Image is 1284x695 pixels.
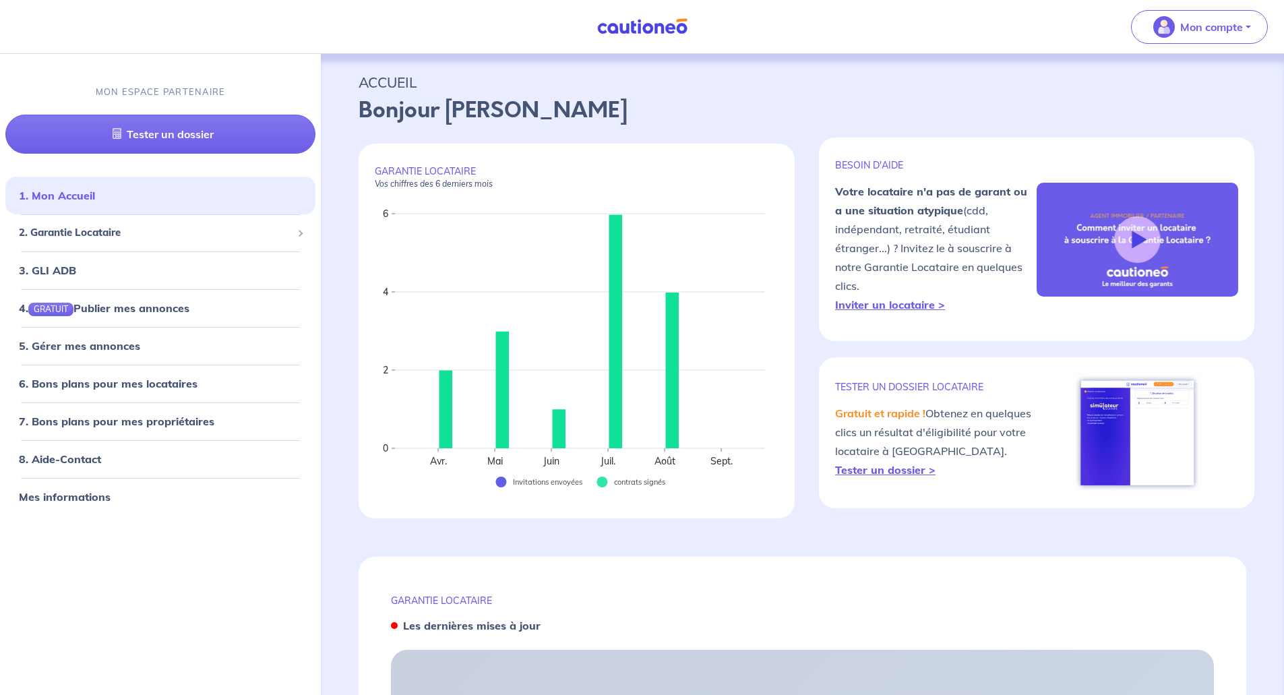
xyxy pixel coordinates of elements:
[1180,19,1243,35] p: Mon compte
[5,332,315,359] div: 5. Gérer mes annonces
[19,377,197,390] a: 6. Bons plans pour mes locataires
[835,381,1037,393] p: TESTER un dossier locataire
[835,463,936,477] a: Tester un dossier >
[5,115,315,154] a: Tester un dossier
[5,370,315,397] div: 6. Bons plans pour mes locataires
[5,408,315,435] div: 7. Bons plans pour mes propriétaires
[543,455,559,467] text: Juin
[487,455,503,467] text: Mai
[403,619,541,632] strong: Les dernières mises à jour
[96,86,226,98] p: MON ESPACE PARTENAIRE
[19,339,140,353] a: 5. Gérer mes annonces
[592,18,693,35] img: Cautioneo
[19,225,292,241] span: 2. Garantie Locataire
[5,483,315,510] div: Mes informations
[375,165,778,189] p: GARANTIE LOCATAIRE
[383,442,388,454] text: 0
[5,295,315,322] div: 4.GRATUITPublier mes annonces
[375,179,493,189] em: Vos chiffres des 6 derniers mois
[1037,183,1238,296] img: video-gli-new-none.jpg
[19,301,189,315] a: 4.GRATUITPublier mes annonces
[654,455,675,467] text: Août
[5,182,315,209] div: 1. Mon Accueil
[835,298,945,311] a: Inviter un locataire >
[835,404,1037,479] p: Obtenez en quelques clics un résultat d'éligibilité pour votre locataire à [GEOGRAPHIC_DATA].
[1074,373,1201,492] img: simulateur.png
[835,182,1037,314] p: (cdd, indépendant, retraité, étudiant étranger...) ? Invitez le à souscrire à notre Garantie Loca...
[383,208,388,220] text: 6
[19,264,76,277] a: 3. GLI ADB
[19,189,95,202] a: 1. Mon Accueil
[1153,16,1175,38] img: illu_account_valid_menu.svg
[430,455,447,467] text: Avr.
[835,159,1037,171] p: BESOIN D'AIDE
[19,490,111,504] a: Mes informations
[19,415,214,428] a: 7. Bons plans pour mes propriétaires
[600,455,615,467] text: Juil.
[1131,10,1268,44] button: illu_account_valid_menu.svgMon compte
[391,595,1214,607] p: GARANTIE LOCATAIRE
[5,257,315,284] div: 3. GLI ADB
[359,94,1246,127] p: Bonjour [PERSON_NAME]
[835,185,1027,217] strong: Votre locataire n'a pas de garant ou a une situation atypique
[835,406,925,420] em: Gratuit et rapide !
[383,286,388,298] text: 4
[5,446,315,473] div: 8. Aide-Contact
[383,364,388,376] text: 2
[710,455,733,467] text: Sept.
[19,452,101,466] a: 8. Aide-Contact
[359,70,1246,94] p: ACCUEIL
[5,220,315,246] div: 2. Garantie Locataire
